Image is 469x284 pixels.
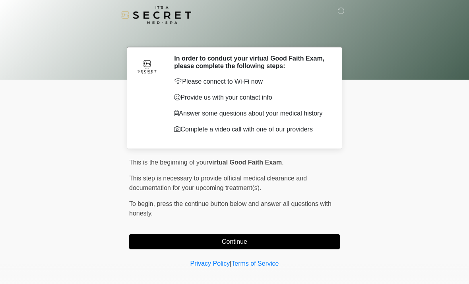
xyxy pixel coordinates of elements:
h1: ‎ ‎ [123,29,346,43]
p: Complete a video call with one of our providers [174,125,328,134]
p: Provide us with your contact info [174,93,328,102]
p: Answer some questions about your medical history [174,109,328,118]
a: Terms of Service [231,260,279,267]
span: To begin, [129,200,157,207]
img: It's A Secret Med Spa Logo [121,6,191,24]
span: press the continue button below and answer all questions with honesty. [129,200,331,217]
span: . [282,159,283,166]
p: Please connect to Wi-Fi now [174,77,328,86]
span: This step is necessary to provide official medical clearance and documentation for your upcoming ... [129,175,307,191]
span: This is the beginning of your [129,159,209,166]
button: Continue [129,234,340,249]
strong: virtual Good Faith Exam [209,159,282,166]
img: Agent Avatar [135,55,159,78]
h2: In order to conduct your virtual Good Faith Exam, please complete the following steps: [174,55,328,70]
a: Privacy Policy [190,260,230,267]
a: | [230,260,231,267]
